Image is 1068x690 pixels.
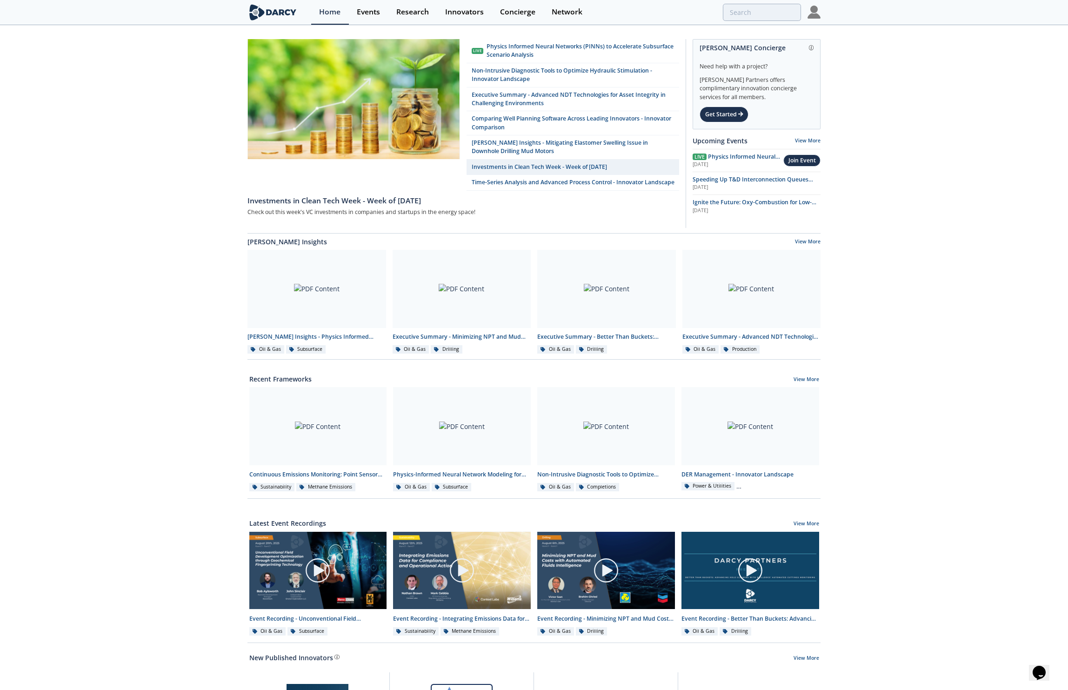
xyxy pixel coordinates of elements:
a: View More [794,520,819,529]
a: View More [794,376,819,384]
a: [PERSON_NAME] Insights [247,237,327,247]
div: [DATE] [693,161,783,168]
a: PDF Content DER Management - Innovator Landscape Power & Utilities [678,387,822,492]
div: Drilling [576,345,607,354]
img: information.svg [334,655,340,660]
span: Ignite the Future: Oxy-Combustion for Low-Carbon Power [693,198,816,214]
div: Oil & Gas [393,345,429,354]
a: Video Content Event Recording - Integrating Emissions Data for Compliance and Operational Action ... [390,531,534,636]
div: Network [552,8,582,16]
a: View More [795,137,821,144]
a: Investments in Clean Tech Week - Week of [DATE] [247,191,679,207]
img: information.svg [809,45,814,50]
a: Latest Event Recordings [249,518,326,528]
div: Drilling [431,345,462,354]
a: Video Content Event Recording - Minimizing NPT and Mud Costs with Automated Fluids Intelligence O... [534,531,678,636]
div: Subsurface [432,483,472,491]
span: Live [693,154,707,160]
div: Methane Emissions [441,627,500,636]
div: Join Event [788,156,816,165]
img: logo-wide.svg [247,4,298,20]
a: [PERSON_NAME] Insights - Mitigating Elastomer Swelling Issue in Downhole Drilling Mud Motors [467,135,679,160]
div: Event Recording - Integrating Emissions Data for Compliance and Operational Action [393,615,531,623]
a: Time-Series Analysis and Advanced Process Control - Innovator Landscape [467,175,679,190]
div: Oil & Gas [681,627,718,636]
div: Subsurface [286,345,326,354]
a: Investments in Clean Tech Week - Week of [DATE] [467,160,679,175]
div: Physics-Informed Neural Network Modeling for Upstream - Innovator Comparison [393,470,531,479]
div: [PERSON_NAME] Partners offers complimentary innovation concierge services for all members. [700,71,814,101]
a: View More [794,655,819,663]
a: Video Content Event Recording - Unconventional Field Development Optimization through Geochemical... [246,531,390,636]
div: Oil & Gas [537,627,574,636]
div: [PERSON_NAME] Insights - Physics Informed Neural Networks to Accelerate Subsurface Scenario Analysis [247,333,386,341]
img: play-chapters-gray.svg [449,557,475,583]
a: Recent Frameworks [249,374,312,384]
div: Executive Summary - Minimizing NPT and Mud Costs with Automated Fluids Intelligence [393,333,531,341]
span: Speeding Up T&D Interconnection Queues with Enhanced Software Solutions [693,175,813,192]
a: Executive Summary - Advanced NDT Technologies for Asset Integrity in Challenging Environments [467,87,679,112]
div: Subsurface [287,627,327,636]
a: Speeding Up T&D Interconnection Queues with Enhanced Software Solutions [DATE] [693,175,821,191]
img: Video Content [681,532,819,609]
a: View More [795,238,821,247]
a: Non-Intrusive Diagnostic Tools to Optimize Hydraulic Stimulation - Innovator Landscape [467,63,679,87]
img: play-chapters-gray.svg [737,557,763,583]
div: Production [721,345,760,354]
a: PDF Content Physics-Informed Neural Network Modeling for Upstream - Innovator Comparison Oil & Ga... [390,387,534,492]
a: New Published Innovators [249,653,333,663]
div: Executive Summary - Advanced NDT Technologies for Asset Integrity in Challenging Environments [682,333,821,341]
img: Video Content [393,532,531,609]
div: Power & Utilities [681,482,735,490]
div: Events [357,8,380,16]
a: PDF Content Executive Summary - Better Than Buckets: Advancing Hole Cleaning with Automated Cutti... [534,250,679,355]
a: Ignite the Future: Oxy-Combustion for Low-Carbon Power [DATE] [693,198,821,214]
div: Non-Intrusive Diagnostic Tools to Optimize Hydraulic Stimulation - Innovator Landscape [537,470,675,479]
div: Oil & Gas [682,345,719,354]
div: Check out this week's VC investments in companies and startups in the energy space! [247,207,679,218]
a: Upcoming Events [693,136,748,146]
div: [PERSON_NAME] Concierge [700,40,814,56]
a: Live Physics Informed Neural Networks (PINNs) to Accelerate Subsurface Scenario Analysis [467,39,679,63]
div: Oil & Gas [249,627,286,636]
a: PDF Content Non-Intrusive Diagnostic Tools to Optimize Hydraulic Stimulation - Innovator Landscap... [534,387,678,492]
a: PDF Content Executive Summary - Minimizing NPT and Mud Costs with Automated Fluids Intelligence O... [389,250,534,355]
input: Advanced Search [723,4,801,21]
div: Drilling [576,627,607,636]
div: Event Recording - Minimizing NPT and Mud Costs with Automated Fluids Intelligence [537,615,675,623]
div: Concierge [500,8,535,16]
img: Profile [808,6,821,19]
iframe: chat widget [1029,653,1059,681]
div: Methane Emissions [296,483,355,491]
a: PDF Content [PERSON_NAME] Insights - Physics Informed Neural Networks to Accelerate Subsurface Sc... [244,250,389,355]
div: Oil & Gas [537,345,574,354]
div: Innovators [445,8,484,16]
div: DER Management - Innovator Landscape [681,470,819,479]
div: Get Started [700,107,748,122]
a: Video Content Event Recording - Better Than Buckets: Advancing Hole Cleaning with DrillDocs’ Auto... [678,531,822,636]
a: Comparing Well Planning Software Across Leading Innovators - Innovator Comparison [467,111,679,135]
div: Oil & Gas [537,483,574,491]
img: play-chapters-gray.svg [305,557,331,583]
div: Sustainability [393,627,439,636]
img: Video Content [249,532,387,609]
div: Sustainability [249,483,295,491]
a: PDF Content Continuous Emissions Monitoring: Point Sensor Network (PSN) - Innovator Comparison Su... [246,387,390,492]
div: [DATE] [693,207,821,214]
div: Research [396,8,429,16]
a: PDF Content Executive Summary - Advanced NDT Technologies for Asset Integrity in Challenging Envi... [679,250,824,355]
img: play-chapters-gray.svg [593,557,619,583]
div: Drilling [720,627,751,636]
div: [DATE] [693,184,821,191]
div: Investments in Clean Tech Week - Week of [DATE] [247,195,679,207]
button: Join Event [783,154,821,167]
div: Oil & Gas [247,345,284,354]
div: Event Recording - Better Than Buckets: Advancing Hole Cleaning with DrillDocs’ Automated Cuttings... [681,615,819,623]
div: Live [472,48,484,54]
img: Video Content [537,532,675,609]
a: Live Physics Informed Neural Networks (PINNs) to Accelerate Subsurface Scenario Analysis [DATE] [693,153,783,168]
div: Need help with a project? [700,56,814,71]
div: Oil & Gas [393,483,430,491]
span: Physics Informed Neural Networks (PINNs) to Accelerate Subsurface Scenario Analysis [693,153,780,178]
div: Continuous Emissions Monitoring: Point Sensor Network (PSN) - Innovator Comparison [249,470,387,479]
